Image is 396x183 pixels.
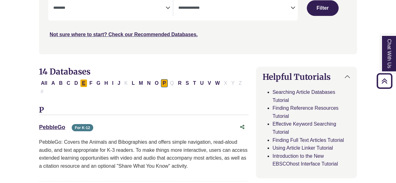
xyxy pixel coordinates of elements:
button: Submit for Search Results [307,0,339,16]
button: Filter Results J [116,79,122,87]
button: Filter Results N [145,79,153,87]
h3: P [39,106,249,115]
button: Filter Results G [94,79,102,87]
button: Filter Results M [137,79,145,87]
button: All [39,79,49,87]
a: Finding Reference Resources Tutorial [273,105,339,119]
a: Using Article Linker Tutorial [273,145,333,151]
span: 14 Databases [39,66,90,77]
button: Helpful Tutorials [256,67,357,87]
a: PebbleGo [39,124,65,130]
a: Effective Keyword Searching Tutorial [273,121,336,135]
div: Alpha-list to filter by first letter of database name [39,80,244,94]
textarea: Search [53,6,166,11]
button: Share this database [236,121,249,133]
a: Not sure where to start? Check our Recommended Databases. [50,32,198,37]
button: Filter Results D [72,79,80,87]
a: Introduction to the New EBSCOhost Interface Tutorial [273,153,338,167]
button: Filter Results L [130,79,137,87]
button: Filter Results E [80,79,87,87]
button: Filter Results B [57,79,65,87]
p: PebbleGo: Covers the Animals and Bibographies and offers simple navigation, read-aloud audio, and... [39,138,249,170]
textarea: Search [178,6,291,11]
button: Filter Results W [213,79,222,87]
button: Filter Results U [198,79,206,87]
button: Filter Results H [103,79,110,87]
button: Filter Results I [110,79,115,87]
button: Filter Results P [161,79,168,87]
button: Filter Results V [206,79,213,87]
button: Filter Results S [184,79,191,87]
a: Finding Full Text Articles Tutorial [273,137,344,143]
button: Filter Results T [191,79,198,87]
button: Filter Results A [50,79,57,87]
button: Filter Results C [65,79,72,87]
a: Searching Article Databases Tutorial [273,89,335,103]
span: For K-12 [72,124,93,131]
button: Filter Results O [153,79,160,87]
button: Filter Results R [176,79,184,87]
button: Filter Results F [88,79,94,87]
a: Back to Top [374,77,394,85]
